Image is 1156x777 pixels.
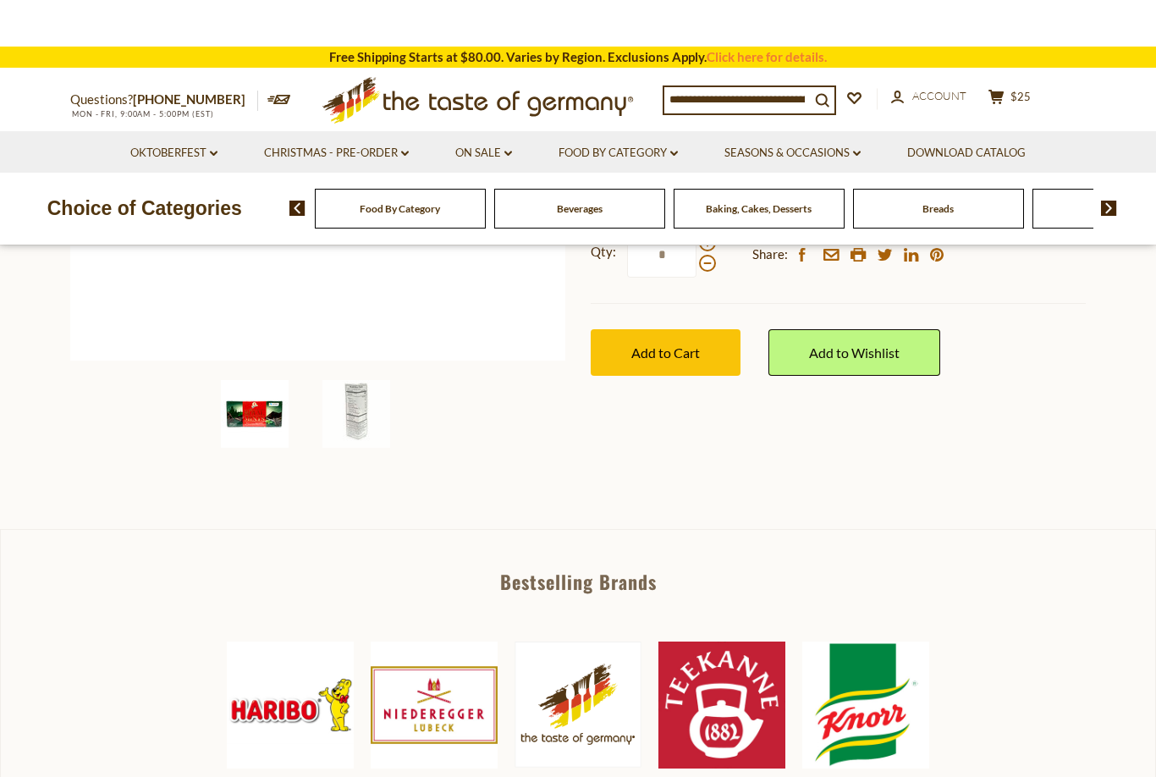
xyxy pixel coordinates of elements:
span: $25 [1010,90,1031,103]
input: Qty: [627,231,696,278]
a: On Sale [455,144,512,163]
img: Haribo [227,642,354,769]
img: Teekanne [658,642,785,769]
span: Account [912,89,966,102]
a: Click here for details. [707,49,827,64]
a: Beverages [557,202,603,215]
img: Niederegger [371,642,498,769]
a: Food By Category [360,202,440,215]
span: MON - FRI, 9:00AM - 5:00PM (EST) [70,109,214,118]
div: Bestselling Brands [1,572,1155,591]
a: Baking, Cakes, Desserts [706,202,812,215]
img: Knorr [802,642,929,769]
p: Questions? [70,89,258,111]
a: Add to Wishlist [768,329,940,376]
img: The Taste of Germany [515,642,641,768]
button: $25 [984,89,1035,110]
a: Download Catalog [907,144,1026,163]
strong: Qty: [591,241,616,262]
img: previous arrow [289,201,306,216]
a: Account [891,87,966,106]
a: Christmas - PRE-ORDER [264,144,409,163]
img: next arrow [1101,201,1117,216]
img: Halloren Royal Mints in Dark Chocolate 7.0 oz [322,380,390,448]
a: Breads [922,202,954,215]
a: [PHONE_NUMBER] [133,91,245,107]
span: Add to Cart [631,344,700,361]
span: Share: [752,244,788,265]
a: Seasons & Occasions [724,144,861,163]
button: Add to Cart [591,329,740,376]
img: Halloren Royal Mints in Dark Chocolate 7.0 oz [221,380,289,448]
a: Oktoberfest [130,144,217,163]
a: Food By Category [559,144,678,163]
